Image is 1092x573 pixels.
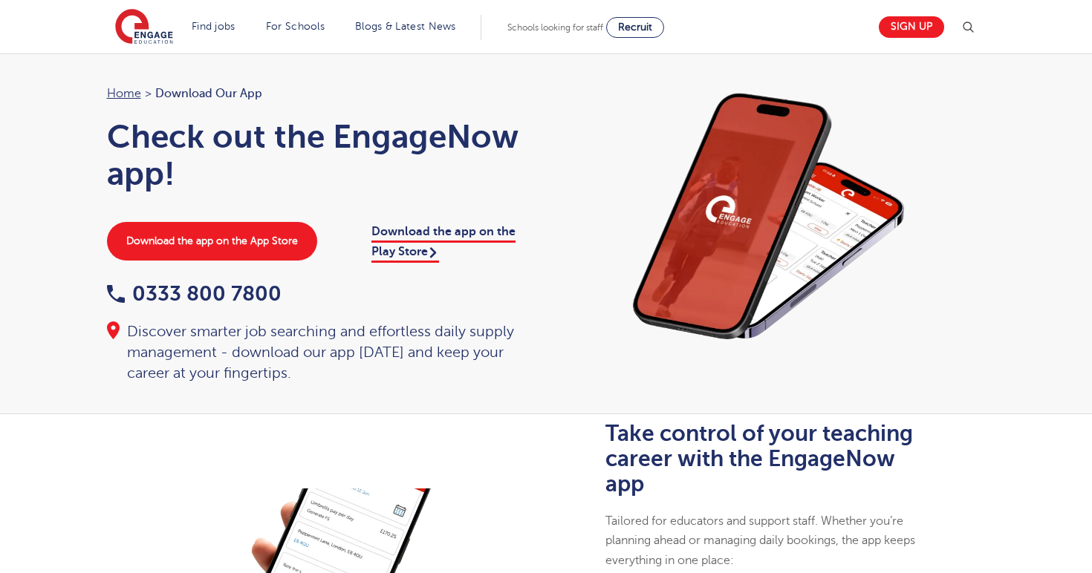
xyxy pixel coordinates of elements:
nav: breadcrumb [107,84,532,103]
span: Tailored for educators and support staff. Whether you’re planning ahead or managing daily booking... [605,514,915,567]
b: Take control of your teaching career with the EngageNow app [605,421,913,497]
a: Sign up [879,16,944,38]
a: Home [107,87,141,100]
h1: Check out the EngageNow app! [107,118,532,192]
a: Download the app on the Play Store [371,225,516,262]
span: > [145,87,152,100]
a: For Schools [266,21,325,32]
span: Recruit [618,22,652,33]
span: Download our app [155,84,262,103]
span: Schools looking for staff [507,22,603,33]
a: Recruit [606,17,664,38]
a: Blogs & Latest News [355,21,456,32]
a: Download the app on the App Store [107,222,317,261]
img: Engage Education [115,9,173,46]
a: 0333 800 7800 [107,282,282,305]
div: Discover smarter job searching and effortless daily supply management - download our app [DATE] a... [107,321,532,384]
a: Find jobs [192,21,235,32]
